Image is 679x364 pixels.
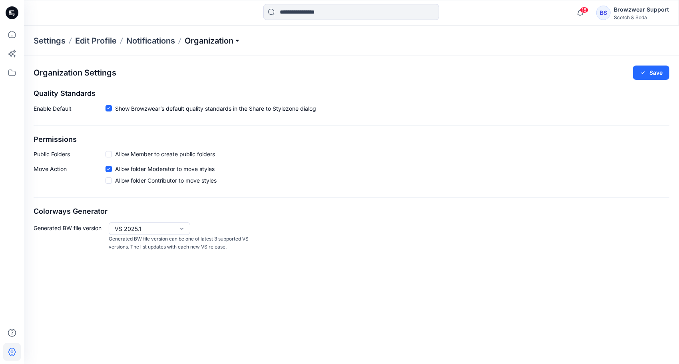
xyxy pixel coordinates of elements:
span: Show Browzwear’s default quality standards in the Share to Stylezone dialog [115,104,316,113]
a: Notifications [126,35,175,46]
div: BS [596,6,611,20]
span: Allow Member to create public folders [115,150,215,158]
span: Allow folder Contributor to move styles [115,176,217,185]
div: VS 2025.1 [115,225,175,233]
p: Generated BW file version can be one of latest 3 supported VS versions. The list updates with eac... [109,235,251,251]
span: 18 [580,7,589,13]
span: Allow folder Moderator to move styles [115,165,215,173]
p: Move Action [34,165,106,188]
h2: Organization Settings [34,68,116,78]
h2: Colorways Generator [34,207,669,216]
p: Public Folders [34,150,106,158]
div: Scotch & Soda [614,14,669,20]
h2: Quality Standards [34,90,669,98]
a: Edit Profile [75,35,117,46]
p: Settings [34,35,66,46]
p: Enable Default [34,104,106,116]
div: Browzwear Support [614,5,669,14]
button: Save [633,66,669,80]
p: Generated BW file version [34,222,106,251]
h2: Permissions [34,135,669,144]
